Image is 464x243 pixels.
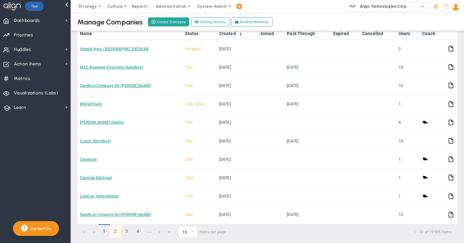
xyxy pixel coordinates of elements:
[217,206,257,224] td: [DATE]
[217,151,257,169] td: [DATE]
[80,47,149,51] a: Orimlig Hyra i [GEOGRAPHIC_DATA] AB
[219,31,255,36] a: Created
[80,120,124,125] a: [PERSON_NAME] Electric
[165,227,174,237] a: Go to the last page
[185,194,193,199] span: Trial
[132,224,144,238] a: 4
[396,114,420,132] td: 4
[77,18,143,26] div: Manage Companies
[185,65,193,70] span: Trial
[185,157,193,162] span: Trial
[14,57,41,71] span: Action Items
[80,65,143,70] a: MCC Business Coaching (Sandbox)
[188,227,197,238] span: select
[287,31,328,36] a: Paid Through
[80,194,119,199] a: Logican Technologies
[396,169,420,187] td: 1
[14,14,40,27] span: Dashboards
[185,102,205,106] span: Trial: Sales
[234,228,452,236] span: 1 - 10 of 19506 items
[217,58,257,77] td: [DATE]
[178,226,198,238] span: 0
[108,4,123,9] span: Culture
[80,157,97,162] a: Cloudcon
[121,224,132,238] a: 3
[156,4,186,9] span: Administration
[217,114,257,132] td: [DATE]
[144,224,155,238] a: ...
[185,139,193,143] span: Trial
[178,226,226,238] span: items per page
[357,2,408,11] span: Align Technologies Corp.
[185,120,193,125] span: Trial
[217,132,257,151] td: [DATE]
[418,2,427,11] span: select
[217,40,257,58] td: [DATE]
[185,176,193,180] span: Trial
[333,31,357,36] a: Expired
[217,95,257,114] td: [DATE]
[284,95,331,114] td: [DATE]
[148,17,189,26] button: Create Company
[396,206,420,224] td: 10
[78,4,97,9] span: Strategy
[284,77,331,95] td: [DATE]
[14,72,30,85] span: Metrics
[14,28,33,42] span: Priorities
[396,188,420,206] td: 1
[155,227,165,237] a: Go to the next page
[217,77,257,95] td: [DATE]
[362,31,393,36] a: Cancelled
[396,151,420,169] td: 1
[185,212,193,217] span: Trial
[14,86,58,100] span: Visualizations (Labs)
[217,188,257,206] td: [DATE]
[80,139,111,143] a: Coach (Sandbox)
[231,17,273,26] a: Booked Revenue
[179,227,188,238] span: 10
[396,58,420,77] td: 10
[185,31,214,36] a: Status
[80,102,102,106] a: WeCutFoam
[80,31,179,36] a: Name
[284,58,331,77] td: [DATE]
[191,17,229,26] a: Billing History
[260,31,282,36] a: Joined
[99,224,110,238] span: 1
[185,47,201,51] span: Prospect
[14,43,31,56] span: Huddles
[80,83,151,88] a: Sandbox Company for [PERSON_NAME]
[197,4,227,9] span: System Admin
[396,95,420,114] td: 1
[80,212,151,217] a: Sandbox Company for [PERSON_NAME]
[451,2,460,11] img: 50249.Person.photo
[28,226,51,231] span: Contact Us
[349,2,357,10] img: 10991.Company.photo
[399,31,417,36] a: Users
[284,132,331,151] td: [DATE]
[217,169,257,187] td: [DATE]
[14,101,26,114] span: Learn
[110,224,121,238] a: 2
[185,83,193,88] span: Trial
[284,206,331,224] td: [DATE]
[422,31,443,36] a: Coach
[396,132,420,151] td: 10
[80,176,112,180] a: Clarmak Electrical
[396,40,420,58] td: 2
[396,77,420,95] td: 10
